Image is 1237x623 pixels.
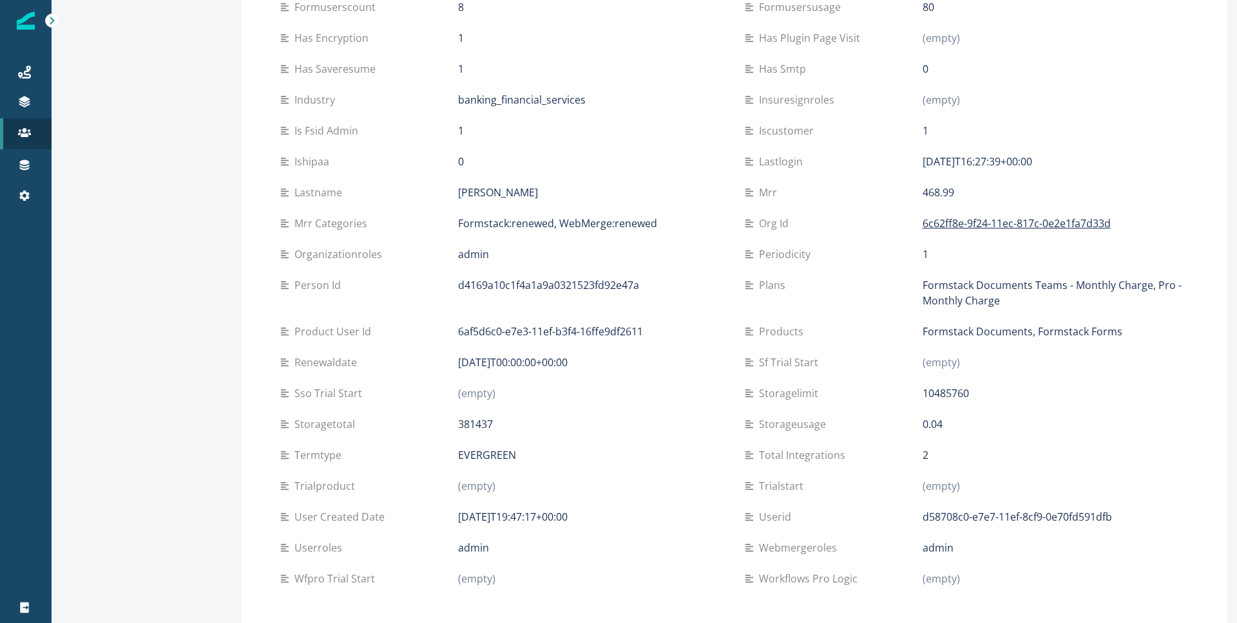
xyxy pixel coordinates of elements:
[458,478,495,494] p: (empty)
[294,246,387,262] p: Organizationroles
[458,509,568,525] p: [DATE]T19:47:17+00:00
[458,123,464,138] p: 1
[759,246,816,262] p: Periodicity
[759,123,819,138] p: Iscustomer
[458,386,495,401] p: (empty)
[923,386,969,401] p: 10485760
[458,61,464,77] p: 1
[759,324,809,339] p: Products
[294,324,376,339] p: Product user id
[923,92,960,107] p: (empty)
[458,216,657,231] p: Formstack:renewed, WebMerge:renewed
[759,277,791,293] p: Plans
[923,416,943,432] p: 0.04
[294,478,360,494] p: Trialproduct
[923,246,928,262] p: 1
[759,386,823,401] p: Storagelimit
[458,540,489,555] p: admin
[294,216,372,231] p: Mrr categories
[923,154,1032,169] p: [DATE]T16:27:39+00:00
[759,92,839,107] p: Insuresignroles
[923,447,928,463] p: 2
[458,324,643,339] p: 6af5d6c0-e7e3-11ef-b3f4-16ffe9df2611
[759,355,823,370] p: Sf trial start
[294,386,367,401] p: Sso trial start
[923,123,928,138] p: 1
[759,509,796,525] p: Userid
[294,92,340,107] p: Industry
[923,324,1122,339] p: Formstack Documents, Formstack Forms
[458,246,489,262] p: admin
[759,571,863,586] p: Workflows pro logic
[759,216,794,231] p: Org id
[294,61,381,77] p: Has saveresume
[458,185,538,200] p: [PERSON_NAME]
[294,447,347,463] p: Termtype
[458,355,568,370] p: [DATE]T00:00:00+00:00
[923,30,960,46] p: (empty)
[294,416,360,432] p: Storagetotal
[759,416,831,432] p: Storageusage
[923,571,960,586] p: (empty)
[458,277,639,293] p: d4169a10c1f4a1a9a0321523fd92e47a
[923,540,954,555] p: admin
[759,447,850,463] p: Total integrations
[458,447,516,463] p: EVERGREEN
[923,185,954,200] p: 468.99
[923,509,1112,525] p: d58708c0-e7e7-11ef-8cf9-0e70fd591dfb
[759,30,865,46] p: Has plugin page visit
[294,509,390,525] p: User created date
[294,185,347,200] p: Lastname
[923,277,1189,308] p: Formstack Documents Teams - Monthly Charge, Pro - Monthly Charge
[458,416,493,432] p: 381437
[759,478,809,494] p: Trialstart
[458,154,464,169] p: 0
[759,61,811,77] p: Has smtp
[294,571,380,586] p: Wfpro trial start
[458,571,495,586] p: (empty)
[923,355,960,370] p: (empty)
[294,540,347,555] p: Userroles
[294,123,363,138] p: Is fsid admin
[294,154,334,169] p: Ishipaa
[294,277,346,293] p: Person id
[458,30,464,46] p: 1
[759,540,842,555] p: Webmergeroles
[923,478,960,494] p: (empty)
[294,355,362,370] p: Renewaldate
[17,12,35,30] img: Inflection
[759,185,782,200] p: Mrr
[923,216,1111,231] p: 6c62ff8e-9f24-11ec-817c-0e2e1fa7d33d
[294,30,374,46] p: Has encryption
[458,92,586,107] p: banking_financial_services
[759,154,808,169] p: Lastlogin
[923,61,928,77] p: 0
